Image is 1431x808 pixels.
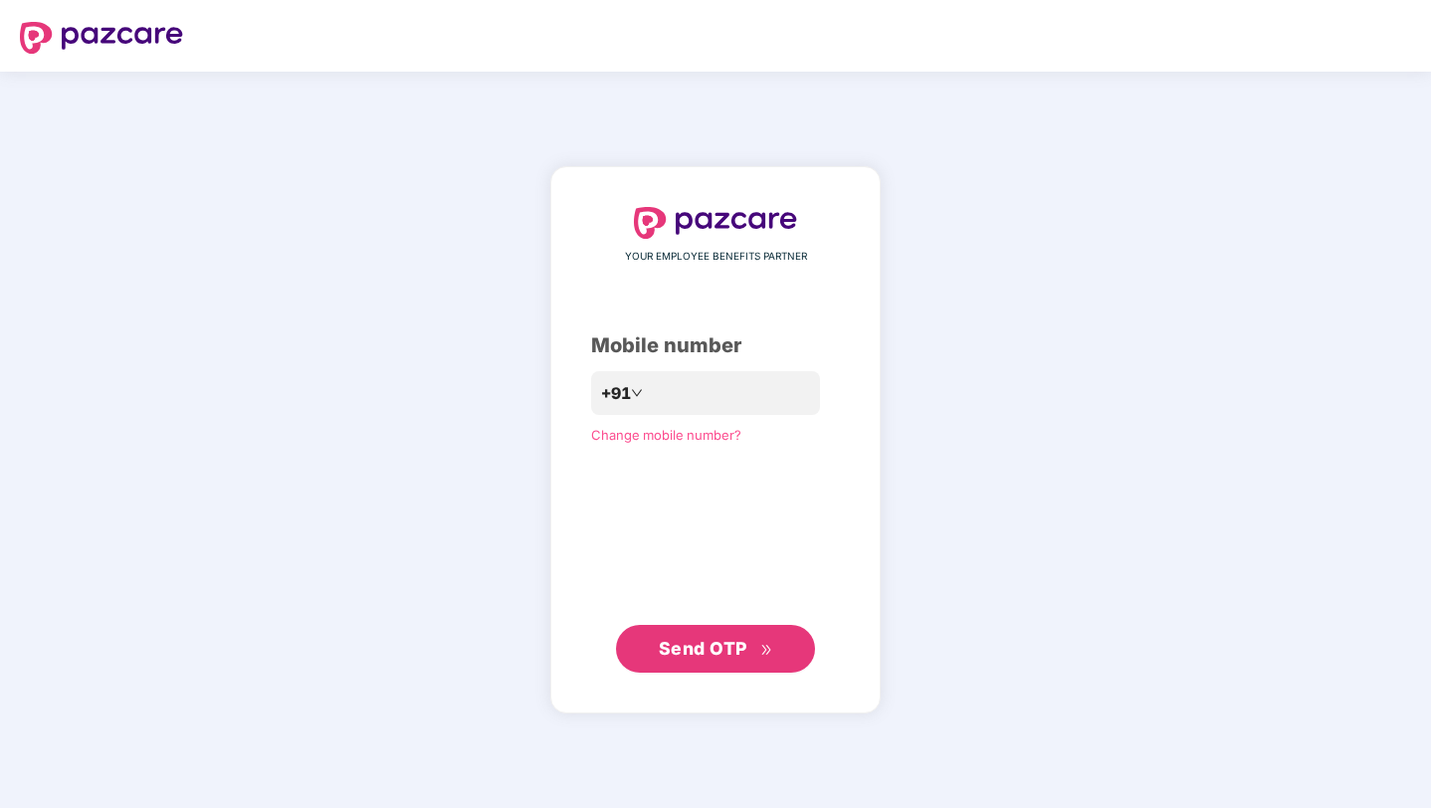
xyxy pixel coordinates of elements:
[591,330,840,361] div: Mobile number
[591,427,741,443] a: Change mobile number?
[760,644,773,657] span: double-right
[631,387,643,399] span: down
[625,249,807,265] span: YOUR EMPLOYEE BENEFITS PARTNER
[634,207,797,239] img: logo
[601,381,631,406] span: +91
[20,22,183,54] img: logo
[659,638,747,659] span: Send OTP
[616,625,815,673] button: Send OTPdouble-right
